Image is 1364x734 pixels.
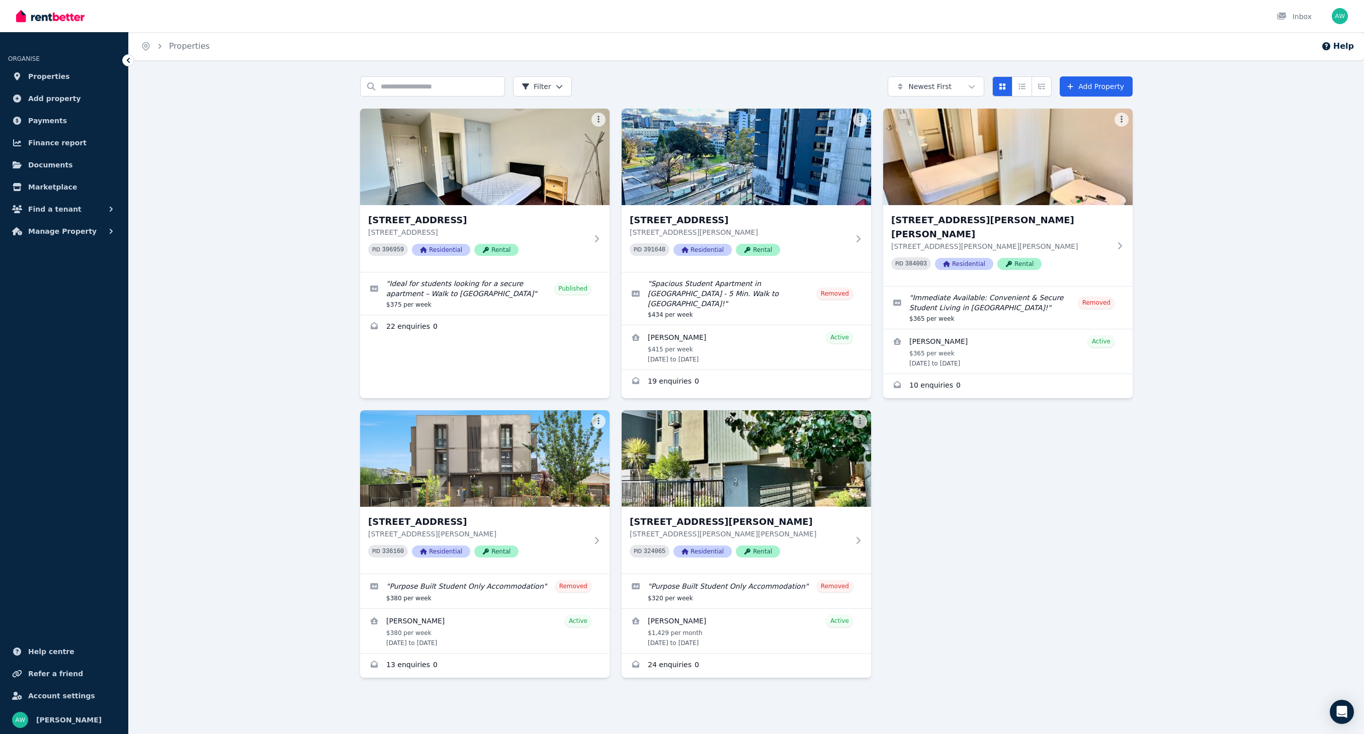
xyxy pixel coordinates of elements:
span: Residential [412,244,470,256]
span: Help centre [28,646,74,658]
a: 113/6 John St, Box Hill[STREET_ADDRESS][PERSON_NAME][PERSON_NAME][STREET_ADDRESS][PERSON_NAME][PE... [883,109,1133,286]
span: ORGANISE [8,55,40,62]
a: Add property [8,88,120,109]
button: Filter [513,76,572,97]
span: Payments [28,115,67,127]
p: [STREET_ADDRESS][PERSON_NAME][PERSON_NAME] [630,529,849,539]
a: Marketplace [8,177,120,197]
code: 336160 [382,548,404,555]
span: Newest First [908,81,952,91]
h3: [STREET_ADDRESS] [630,213,849,227]
button: Compact list view [1012,76,1032,97]
a: Edit listing: Immediate Available: Convenient & Secure Student Living in Box Hill! [883,287,1133,329]
a: Edit listing: Ideal for students looking for a secure apartment – Walk to Monash Uni [360,272,610,315]
a: 602/131 Pelham St, Carlton[STREET_ADDRESS][STREET_ADDRESS][PERSON_NAME]PID 391648ResidentialRental [622,109,871,272]
a: Finance report [8,133,120,153]
span: Manage Property [28,225,97,237]
span: Residential [412,545,470,558]
nav: Breadcrumb [129,32,222,60]
button: Help [1321,40,1354,52]
code: 391648 [644,246,665,253]
a: View details for Rayan Alamri [622,325,871,370]
a: Enquiries for 602/131 Pelham St, Carlton [622,370,871,394]
img: 203/60 Waverley Rd, Malvern East [360,109,610,205]
img: 602/131 Pelham St, Carlton [622,109,871,205]
code: 384003 [905,260,927,267]
a: 306/8 Bruce Street, Box Hill[STREET_ADDRESS][PERSON_NAME][STREET_ADDRESS][PERSON_NAME][PERSON_NAM... [622,410,871,574]
code: 324065 [644,548,665,555]
p: [STREET_ADDRESS][PERSON_NAME][PERSON_NAME] [891,241,1111,251]
button: More options [853,113,867,127]
span: Marketplace [28,181,77,193]
p: [STREET_ADDRESS][PERSON_NAME] [368,529,587,539]
a: Account settings [8,686,120,706]
a: Help centre [8,641,120,662]
a: View details for Hwangwoon Lee [883,329,1133,374]
a: 109/1 Wellington Road, Box Hill[STREET_ADDRESS][STREET_ADDRESS][PERSON_NAME]PID 336160Residential... [360,410,610,574]
img: 109/1 Wellington Road, Box Hill [360,410,610,507]
img: 113/6 John St, Box Hill [883,109,1133,205]
span: Add property [28,93,81,105]
span: Rental [736,244,780,256]
span: Residential [935,258,993,270]
a: Enquiries for 113/6 John St, Box Hill [883,374,1133,398]
a: Properties [8,66,120,86]
span: Residential [673,244,732,256]
small: PID [634,247,642,252]
p: [STREET_ADDRESS][PERSON_NAME] [630,227,849,237]
div: Open Intercom Messenger [1330,700,1354,724]
span: Properties [28,70,70,82]
a: Enquiries for 203/60 Waverley Rd, Malvern East [360,315,610,339]
button: More options [591,414,606,428]
span: Rental [736,545,780,558]
button: Newest First [888,76,984,97]
img: 306/8 Bruce Street, Box Hill [622,410,871,507]
a: Properties [169,41,210,51]
small: PID [372,247,380,252]
small: PID [634,548,642,554]
a: Edit listing: Purpose Built Student Only Accommodation [360,574,610,608]
a: Payments [8,111,120,131]
span: Rental [474,545,519,558]
span: Rental [997,258,1042,270]
span: Rental [474,244,519,256]
a: View details for Bolun Zhang [360,609,610,653]
span: Documents [28,159,73,171]
button: More options [853,414,867,428]
button: Expanded list view [1032,76,1052,97]
button: Find a tenant [8,199,120,219]
code: 396959 [382,246,404,253]
a: Documents [8,155,120,175]
a: Edit listing: Spacious Student Apartment in Carlton - 5 Min. Walk to Melbourne Uni! [622,272,871,325]
button: Manage Property [8,221,120,241]
small: PID [895,261,903,266]
span: [PERSON_NAME] [36,714,102,726]
a: Edit listing: Purpose Built Student Only Accommodation [622,574,871,608]
span: Account settings [28,690,95,702]
div: View options [992,76,1052,97]
div: Inbox [1276,12,1312,22]
button: Card view [992,76,1012,97]
span: Finance report [28,137,87,149]
h3: [STREET_ADDRESS][PERSON_NAME] [630,515,849,529]
h3: [STREET_ADDRESS] [368,213,587,227]
h3: [STREET_ADDRESS] [368,515,587,529]
h3: [STREET_ADDRESS][PERSON_NAME][PERSON_NAME] [891,213,1111,241]
span: Residential [673,545,732,558]
small: PID [372,548,380,554]
span: Filter [522,81,551,91]
a: Enquiries for 109/1 Wellington Road, Box Hill [360,654,610,678]
a: Add Property [1060,76,1133,97]
img: RentBetter [16,9,84,24]
a: Enquiries for 306/8 Bruce Street, Box Hill [622,654,871,678]
a: View details for Sadhwi Gurung [622,609,871,653]
a: 203/60 Waverley Rd, Malvern East[STREET_ADDRESS][STREET_ADDRESS]PID 396959ResidentialRental [360,109,610,272]
img: Andrew Wong [1332,8,1348,24]
img: Andrew Wong [12,712,28,728]
a: Refer a friend [8,664,120,684]
p: [STREET_ADDRESS] [368,227,587,237]
span: Find a tenant [28,203,81,215]
span: Refer a friend [28,668,83,680]
button: More options [1115,113,1129,127]
button: More options [591,113,606,127]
